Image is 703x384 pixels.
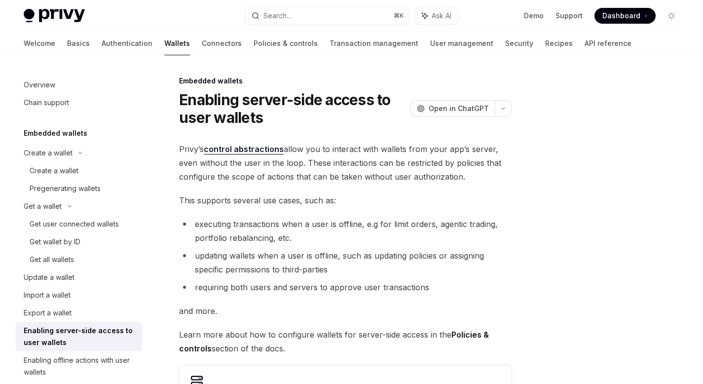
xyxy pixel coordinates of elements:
a: Update a wallet [16,269,142,286]
a: Connectors [202,32,242,55]
div: Get all wallets [30,254,74,266]
div: Update a wallet [24,271,74,283]
a: Security [505,32,533,55]
h5: Embedded wallets [24,127,87,139]
a: Welcome [24,32,55,55]
div: Overview [24,79,55,91]
li: updating wallets when a user is offline, such as updating policies or assigning specific permissi... [179,249,512,276]
span: ⌘ K [394,12,404,20]
div: Get wallet by ID [30,236,80,248]
li: executing transactions when a user is offline, e.g for limit orders, agentic trading, portfolio r... [179,217,512,245]
span: Learn more about how to configure wallets for server-side access in the section of the docs. [179,328,512,355]
a: Overview [16,76,142,94]
button: Toggle dark mode [664,8,679,24]
div: Pregenerating wallets [30,183,101,194]
div: Create a wallet [30,165,78,177]
div: Get user connected wallets [30,218,119,230]
button: Open in ChatGPT [410,100,495,117]
a: API reference [585,32,631,55]
button: Ask AI [415,7,458,25]
a: User management [430,32,493,55]
button: Search...⌘K [245,7,409,25]
a: Recipes [545,32,573,55]
a: Export a wallet [16,304,142,322]
div: Enabling offline actions with user wallets [24,354,136,378]
a: Enabling server-side access to user wallets [16,322,142,351]
div: Create a wallet [24,147,73,159]
a: Transaction management [330,32,418,55]
a: control abstractions [204,144,284,154]
a: Dashboard [594,8,656,24]
span: This supports several use cases, such as: [179,193,512,207]
a: Create a wallet [16,162,142,180]
a: Get all wallets [16,251,142,269]
span: Ask AI [432,11,451,21]
a: Chain support [16,94,142,112]
a: Enabling offline actions with user wallets [16,351,142,381]
div: Get a wallet [24,200,62,212]
span: and more. [179,304,512,318]
img: light logo [24,9,85,23]
div: Search... [263,10,291,22]
a: Wallets [164,32,190,55]
div: Chain support [24,97,69,109]
div: Embedded wallets [179,76,512,86]
a: Demo [524,11,544,21]
a: Get wallet by ID [16,233,142,251]
span: Privy’s allow you to interact with wallets from your app’s server, even without the user in the l... [179,142,512,184]
div: Import a wallet [24,289,71,301]
div: Export a wallet [24,307,72,319]
div: Enabling server-side access to user wallets [24,325,136,348]
li: requiring both users and servers to approve user transactions [179,280,512,294]
a: Import a wallet [16,286,142,304]
h1: Enabling server-side access to user wallets [179,91,407,126]
a: Get user connected wallets [16,215,142,233]
span: Dashboard [602,11,640,21]
a: Pregenerating wallets [16,180,142,197]
a: Basics [67,32,90,55]
a: Authentication [102,32,152,55]
span: Open in ChatGPT [429,104,489,114]
a: Support [555,11,583,21]
a: Policies & controls [254,32,318,55]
